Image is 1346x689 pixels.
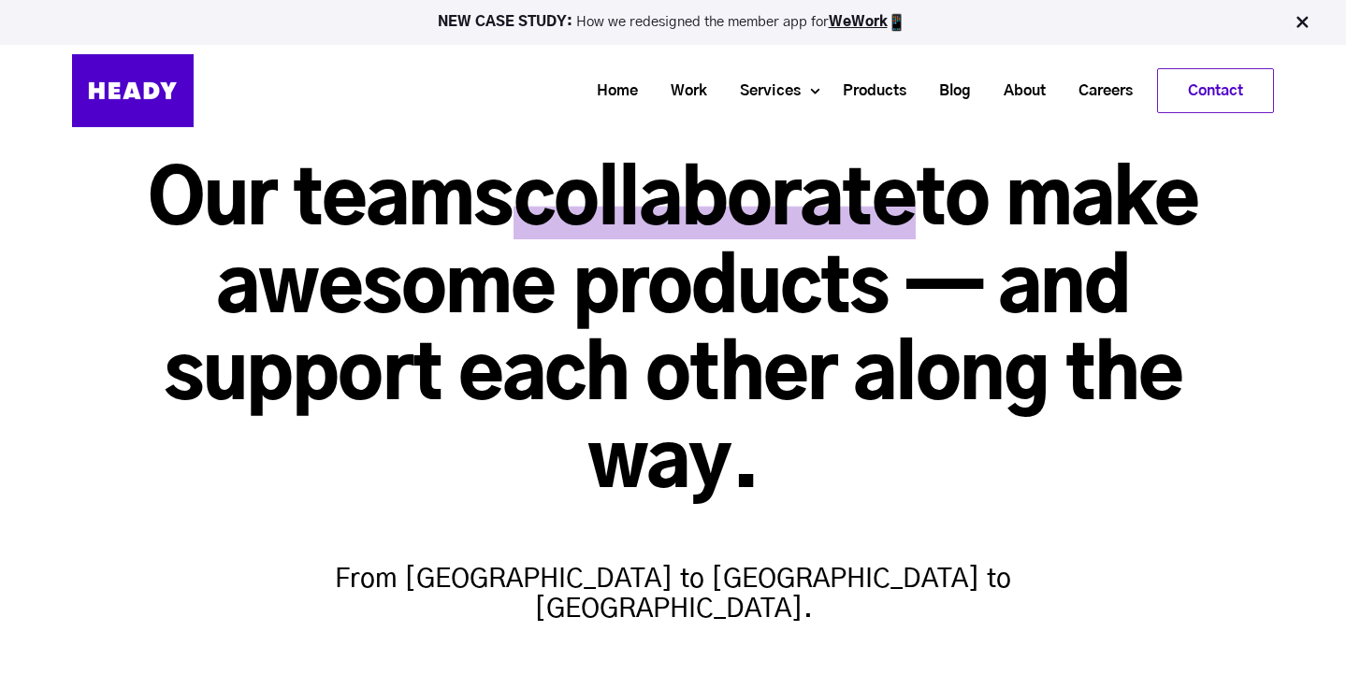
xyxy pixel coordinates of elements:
a: About [980,74,1055,108]
h1: Our teams to make awesome products — and support each other along the way. [72,159,1274,509]
a: WeWork [829,15,888,29]
a: Contact [1158,69,1273,112]
img: Close Bar [1293,13,1311,32]
strong: NEW CASE STUDY: [438,15,576,29]
span: collaborate [514,165,916,239]
a: Blog [916,74,980,108]
img: app emoji [888,13,906,32]
a: Home [573,74,647,108]
a: Services [716,74,810,108]
a: Careers [1055,74,1142,108]
div: Navigation Menu [212,68,1274,113]
a: Work [647,74,716,108]
img: Heady_Logo_Web-01 (1) [72,54,194,127]
a: Products [819,74,916,108]
p: How we redesigned the member app for [8,13,1338,32]
h4: From [GEOGRAPHIC_DATA] to [GEOGRAPHIC_DATA] to [GEOGRAPHIC_DATA]. [309,527,1038,624]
